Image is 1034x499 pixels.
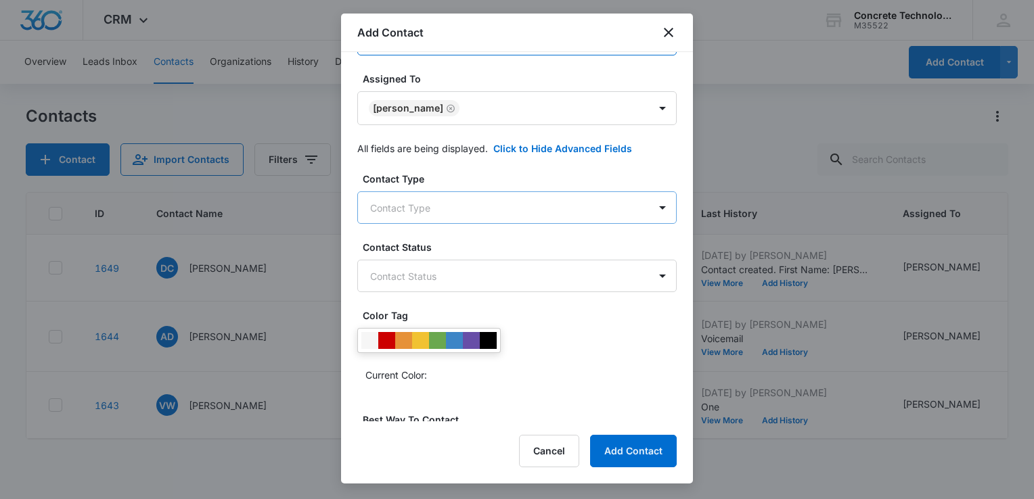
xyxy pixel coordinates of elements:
button: Cancel [519,435,579,467]
p: Current Color: [365,368,427,382]
div: [PERSON_NAME] [373,103,443,113]
div: #F6F6F6 [361,332,378,349]
div: Remove Larry Cutsinger [443,103,455,113]
div: #674ea7 [463,332,480,349]
label: Assigned To [363,72,682,86]
button: close [660,24,677,41]
div: #6aa84f [429,332,446,349]
div: #3d85c6 [446,332,463,349]
button: Click to Hide Advanced Fields [493,141,632,156]
div: #f1c232 [412,332,429,349]
label: Best Way To Contact [363,412,682,427]
label: Contact Type [363,172,682,186]
div: #CC0000 [378,332,395,349]
label: Contact Status [363,240,682,254]
button: Add Contact [590,435,677,467]
h1: Add Contact [357,24,424,41]
div: #000000 [480,332,497,349]
p: All fields are being displayed. [357,141,488,156]
label: Color Tag [363,308,682,323]
div: #e69138 [395,332,412,349]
